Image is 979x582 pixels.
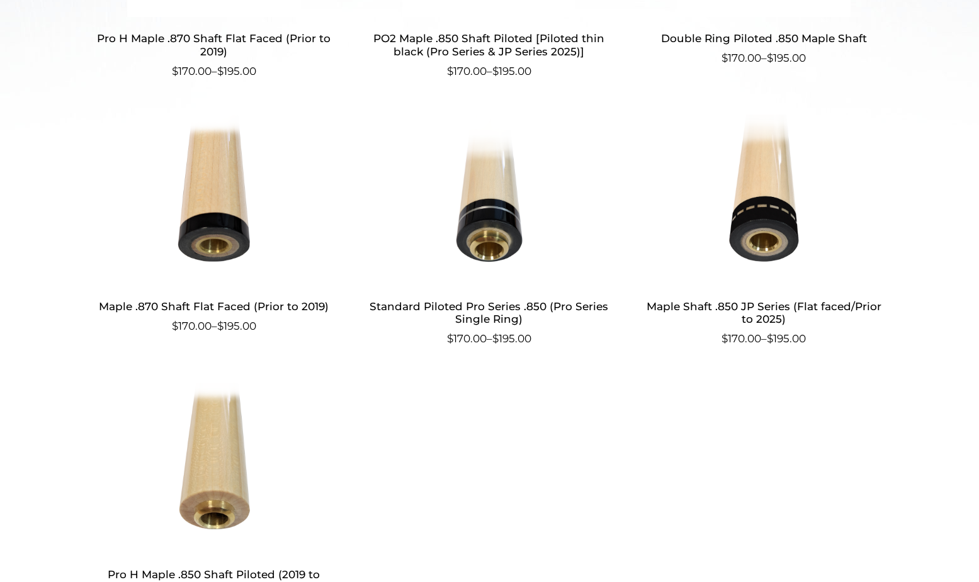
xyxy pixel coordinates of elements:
[92,115,337,334] a: Maple .870 Shaft Flat Faced (Prior to 2019) $170.00–$195.00
[722,52,728,64] span: $
[92,383,337,552] img: Pro H Maple .850 Shaft Piloted (2019 to Present)
[217,65,256,77] bdi: 195.00
[366,115,611,284] img: Standard Piloted Pro Series .850 (Pro Series Single Ring)
[767,52,773,64] span: $
[447,65,487,77] bdi: 170.00
[92,115,337,284] img: Maple .870 Shaft Flat Faced (Prior to 2019)
[92,27,337,64] h2: Pro H Maple .870 Shaft Flat Faced (Prior to 2019)
[642,294,886,331] h2: Maple Shaft .850 JP Series (Flat faced/Prior to 2025)
[492,332,499,345] span: $
[722,332,728,345] span: $
[642,27,886,50] h2: Double Ring Piloted .850 Maple Shaft
[217,65,224,77] span: $
[767,332,773,345] span: $
[492,65,531,77] bdi: 195.00
[217,320,256,332] bdi: 195.00
[366,331,611,347] span: –
[172,65,212,77] bdi: 170.00
[447,65,453,77] span: $
[172,320,178,332] span: $
[642,50,886,67] span: –
[366,64,611,80] span: –
[642,115,886,284] img: Maple Shaft .850 JP Series (Flat faced/Prior to 2025)
[492,65,499,77] span: $
[92,294,337,318] h2: Maple .870 Shaft Flat Faced (Prior to 2019)
[767,332,806,345] bdi: 195.00
[92,64,337,80] span: –
[447,332,453,345] span: $
[767,52,806,64] bdi: 195.00
[492,332,531,345] bdi: 195.00
[172,320,212,332] bdi: 170.00
[722,52,761,64] bdi: 170.00
[447,332,487,345] bdi: 170.00
[366,115,611,347] a: Standard Piloted Pro Series .850 (Pro Series Single Ring) $170.00–$195.00
[642,115,886,347] a: Maple Shaft .850 JP Series (Flat faced/Prior to 2025) $170.00–$195.00
[92,318,337,335] span: –
[366,294,611,331] h2: Standard Piloted Pro Series .850 (Pro Series Single Ring)
[722,332,761,345] bdi: 170.00
[366,27,611,64] h2: PO2 Maple .850 Shaft Piloted [Piloted thin black (Pro Series & JP Series 2025)]
[217,320,224,332] span: $
[642,331,886,347] span: –
[172,65,178,77] span: $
